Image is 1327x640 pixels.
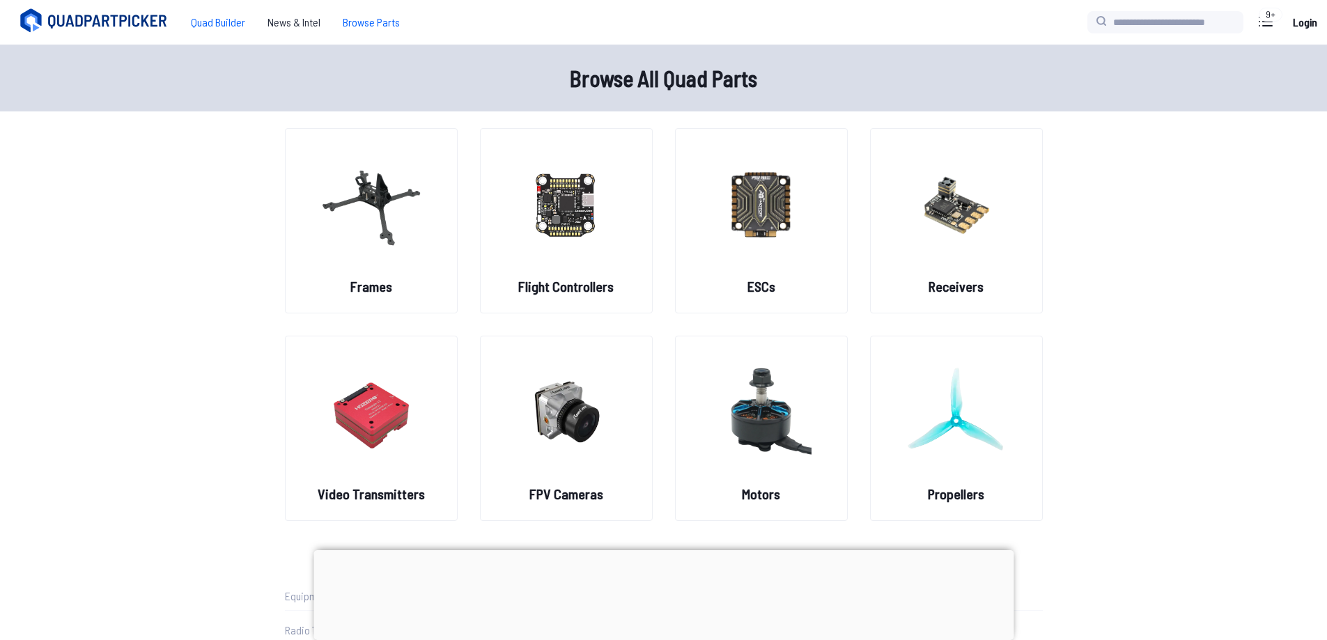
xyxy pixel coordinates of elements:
[928,484,984,504] h2: Propellers
[870,128,1043,313] a: image of categoryReceivers
[516,143,616,265] img: image of category
[1288,8,1321,36] a: Login
[285,128,458,313] a: image of categoryFrames
[675,128,848,313] a: image of categoryESCs
[350,276,392,296] h2: Frames
[747,276,775,296] h2: ESCs
[870,336,1043,521] a: image of categoryPropellers
[318,484,425,504] h2: Video Transmitters
[929,276,984,296] h2: Receivers
[313,550,1014,637] iframe: Advertisement
[711,143,812,265] img: image of category
[480,128,653,313] a: image of categoryFlight Controllers
[675,336,848,521] a: image of categoryMotors
[180,8,256,36] a: Quad Builder
[321,143,421,265] img: image of category
[285,588,419,604] p: Equipment
[321,350,421,473] img: image of category
[480,336,653,521] a: image of categoryFPV Cameras
[518,276,614,296] h2: Flight Controllers
[711,350,812,473] img: image of category
[332,8,411,36] a: Browse Parts
[285,336,458,521] a: image of categoryVideo Transmitters
[516,350,616,473] img: image of category
[1259,8,1282,22] div: 9+
[906,143,1007,265] img: image of category
[256,8,332,36] a: News & Intel
[742,484,780,504] h2: Motors
[529,484,603,504] h2: FPV Cameras
[906,350,1007,473] img: image of category
[218,61,1110,95] h1: Browse All Quad Parts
